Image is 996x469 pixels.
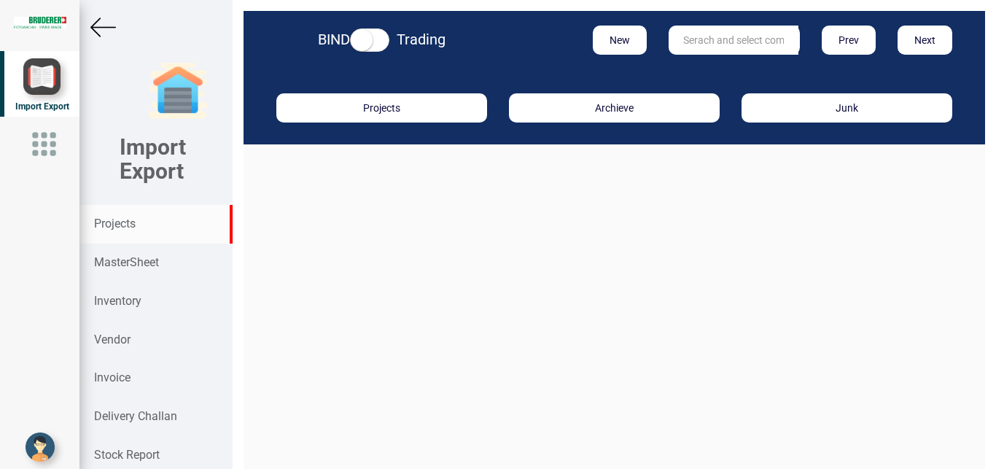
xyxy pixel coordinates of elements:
[397,31,446,48] strong: Trading
[94,255,159,269] strong: MasterSheet
[94,448,160,462] strong: Stock Report
[318,31,350,48] strong: BIND
[94,294,141,308] strong: Inventory
[898,26,952,55] button: Next
[149,62,207,120] img: garage-closed.png
[94,371,131,384] strong: Invoice
[669,26,798,55] input: Serach and select comm_nr
[276,93,487,123] button: Projects
[94,409,177,423] strong: Delivery Challan
[15,101,69,112] span: Import Export
[822,26,876,55] button: Prev
[120,134,186,184] b: Import Export
[509,93,720,123] button: Archieve
[94,217,136,230] strong: Projects
[593,26,647,55] button: New
[742,93,952,123] button: Junk
[94,333,131,346] strong: Vendor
